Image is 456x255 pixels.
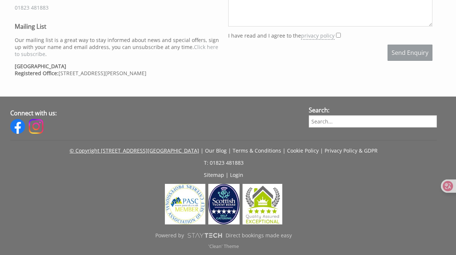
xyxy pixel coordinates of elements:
a: Login [230,171,243,178]
span: | [201,147,204,154]
a: T: 01823 481883 [204,159,244,166]
img: Instagram [29,119,43,134]
a: 01823 481883 [15,4,49,11]
p: 'Clean' Theme [10,243,437,249]
p: [STREET_ADDRESS][PERSON_NAME] [15,63,219,77]
a: Powered byDirect bookings made easy [10,229,437,242]
label: I have read and I agree to the [228,32,335,39]
h3: Search: [309,106,437,114]
span: | [228,147,231,154]
a: © Copyright [STREET_ADDRESS][GEOGRAPHIC_DATA] [70,147,199,154]
p: Our mailing list is a great way to stay informed about news and special offers, sign up with your... [15,36,219,57]
h3: Mailing List [15,22,219,31]
img: Facebook [10,119,25,134]
button: Send Enquiry [388,45,432,61]
a: Our Blog [205,147,227,154]
a: privacy policy [301,32,335,40]
img: PASC - PASC UK Members [165,184,205,224]
span: | [226,171,229,178]
a: Click here to subscribe [15,43,218,57]
strong: Registered Office: [15,70,59,77]
img: Visit Scotland - Self Catering - Visit Scotland [208,184,239,224]
a: Privacy Policy & GDPR [325,147,378,154]
input: Search... [309,115,437,128]
span: | [320,147,323,154]
a: Terms & Conditions [233,147,281,154]
img: Sleeps12.com - Quality Assured - 5 Star Exceptional Award [243,184,282,224]
a: Sitemap [204,171,224,178]
span: | [283,147,286,154]
strong: [GEOGRAPHIC_DATA] [15,63,66,70]
img: scrumpy.png [187,231,222,240]
h3: Connect with us: [10,109,300,117]
a: Cookie Policy [287,147,319,154]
